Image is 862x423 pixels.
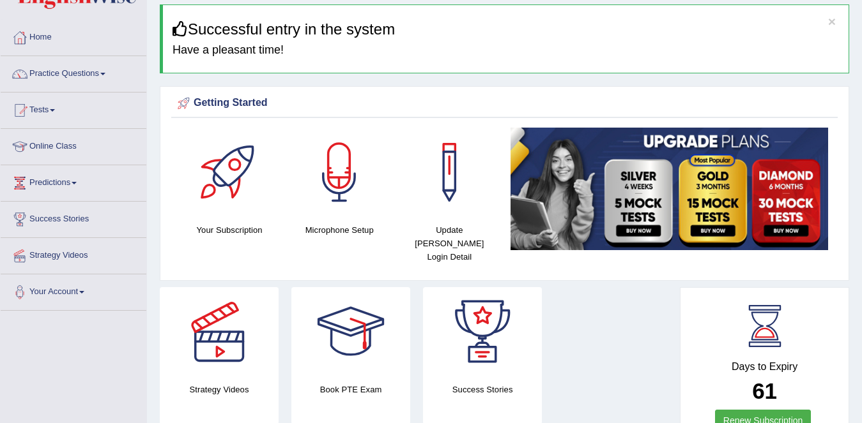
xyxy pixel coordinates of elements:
[1,165,146,197] a: Predictions
[1,93,146,124] a: Tests
[1,274,146,306] a: Your Account
[511,128,828,250] img: small5.jpg
[173,44,839,57] h4: Have a pleasant time!
[401,223,498,263] h4: Update [PERSON_NAME] Login Detail
[1,129,146,161] a: Online Class
[160,383,279,396] h4: Strategy Videos
[828,15,836,28] button: ×
[1,238,146,270] a: Strategy Videos
[423,383,542,396] h4: Success Stories
[752,378,777,403] b: 61
[1,56,146,88] a: Practice Questions
[173,21,839,38] h3: Successful entry in the system
[174,94,835,113] div: Getting Started
[695,361,835,373] h4: Days to Expiry
[181,223,278,237] h4: Your Subscription
[291,223,388,237] h4: Microphone Setup
[291,383,410,396] h4: Book PTE Exam
[1,202,146,234] a: Success Stories
[1,20,146,52] a: Home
